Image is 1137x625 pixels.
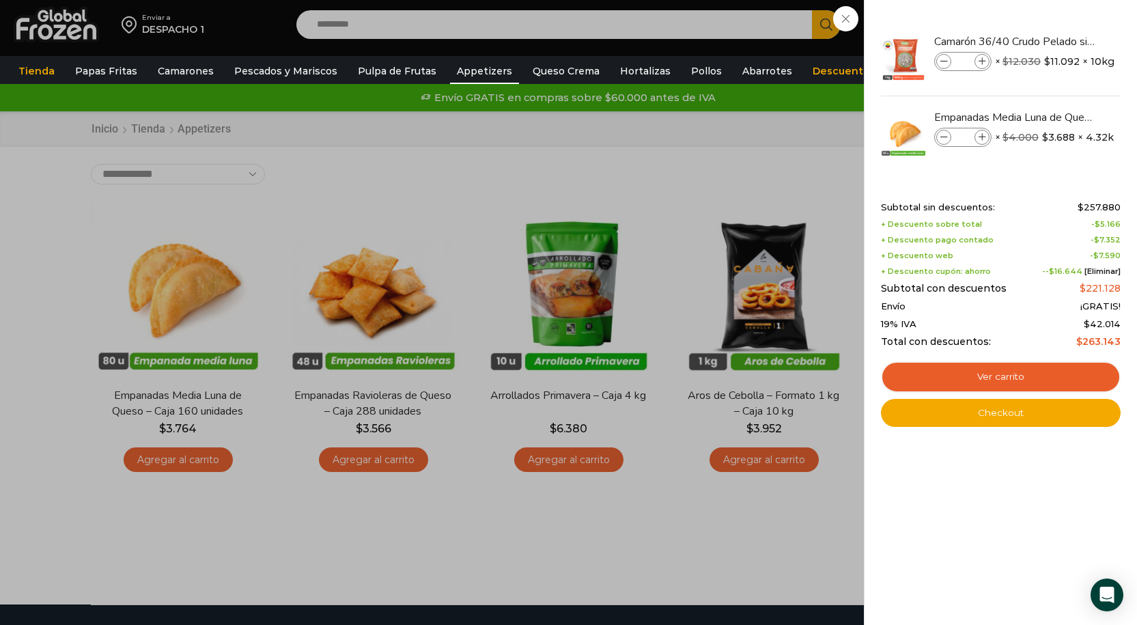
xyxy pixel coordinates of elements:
[1091,579,1123,611] div: Open Intercom Messenger
[1002,55,1041,68] bdi: 12.030
[881,361,1121,393] a: Ver carrito
[68,58,144,84] a: Papas Fritas
[1042,130,1048,144] span: $
[1093,251,1099,260] span: $
[934,34,1097,49] a: Camarón 36/40 Crudo Pelado sin Vena - Super Prime - Caja 10 kg
[881,301,906,312] span: Envío
[1044,55,1080,68] bdi: 11.092
[1078,202,1121,212] bdi: 257.880
[953,54,973,69] input: Product quantity
[934,110,1097,125] a: Empanadas Media Luna de Queso - Caja 160 unidades
[151,58,221,84] a: Camarones
[1094,235,1099,245] span: $
[1002,131,1009,143] span: $
[1095,219,1100,229] span: $
[227,58,344,84] a: Pescados y Mariscos
[995,52,1114,71] span: × × 10kg
[351,58,443,84] a: Pulpa de Frutas
[450,58,519,84] a: Appetizers
[12,58,61,84] a: Tienda
[613,58,677,84] a: Hortalizas
[881,202,995,213] span: Subtotal sin descuentos:
[1084,318,1121,329] span: 42.014
[881,336,991,348] span: Total con descuentos:
[995,128,1121,147] span: × × 4.32kg
[1084,266,1121,276] a: [Eliminar]
[1078,202,1084,212] span: $
[1090,251,1121,260] span: -
[1002,131,1039,143] bdi: 4.000
[806,58,882,84] a: Descuentos
[1080,301,1121,312] span: ¡GRATIS!
[526,58,606,84] a: Queso Crema
[1049,266,1082,276] span: 16.644
[1091,236,1121,245] span: -
[881,319,916,330] span: 19% IVA
[881,236,994,245] span: + Descuento pago contado
[735,58,799,84] a: Abarrotes
[1049,266,1054,276] span: $
[1091,220,1121,229] span: -
[1076,335,1121,348] bdi: 263.143
[881,283,1007,294] span: Subtotal con descuentos
[953,130,973,145] input: Product quantity
[1095,219,1121,229] bdi: 5.166
[1094,235,1121,245] bdi: 7.352
[1080,282,1086,294] span: $
[1076,335,1082,348] span: $
[684,58,729,84] a: Pollos
[881,399,1121,428] a: Checkout
[1002,55,1009,68] span: $
[881,267,991,276] span: + Descuento cupón: ahorro
[1042,267,1121,276] span: --
[881,251,953,260] span: + Descuento web
[1093,251,1121,260] bdi: 7.590
[1084,318,1090,329] span: $
[881,220,982,229] span: + Descuento sobre total
[1080,282,1121,294] bdi: 221.128
[1042,130,1075,144] bdi: 3.688
[1044,55,1050,68] span: $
